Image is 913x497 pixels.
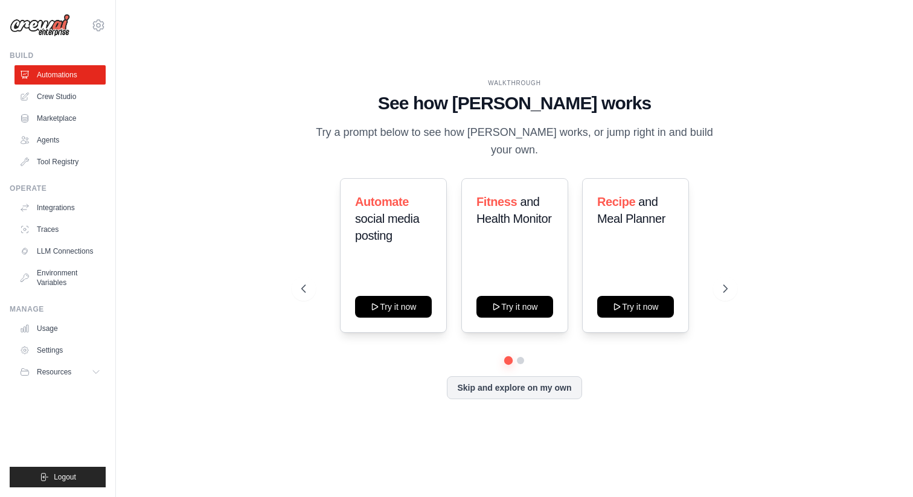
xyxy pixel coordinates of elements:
a: Traces [14,220,106,239]
a: LLM Connections [14,242,106,261]
button: Try it now [476,296,553,318]
button: Resources [14,362,106,382]
span: social media posting [355,212,419,242]
a: Agents [14,130,106,150]
span: Recipe [597,195,635,208]
a: Crew Studio [14,87,106,106]
span: Automate [355,195,409,208]
a: Settings [14,341,106,360]
div: Build [10,51,106,60]
button: Try it now [355,296,432,318]
a: Tool Registry [14,152,106,172]
span: Fitness [476,195,517,208]
p: Try a prompt below to see how [PERSON_NAME] works, or jump right in and build your own. [312,124,717,159]
button: Skip and explore on my own [447,376,581,399]
div: WALKTHROUGH [301,79,728,88]
div: Operate [10,184,106,193]
img: Logo [10,14,70,37]
button: Logout [10,467,106,487]
div: Manage [10,304,106,314]
a: Marketplace [14,109,106,128]
h1: See how [PERSON_NAME] works [301,92,728,114]
a: Integrations [14,198,106,217]
span: Resources [37,367,71,377]
a: Usage [14,319,106,338]
span: Logout [54,472,76,482]
a: Environment Variables [14,263,106,292]
a: Automations [14,65,106,85]
button: Try it now [597,296,674,318]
